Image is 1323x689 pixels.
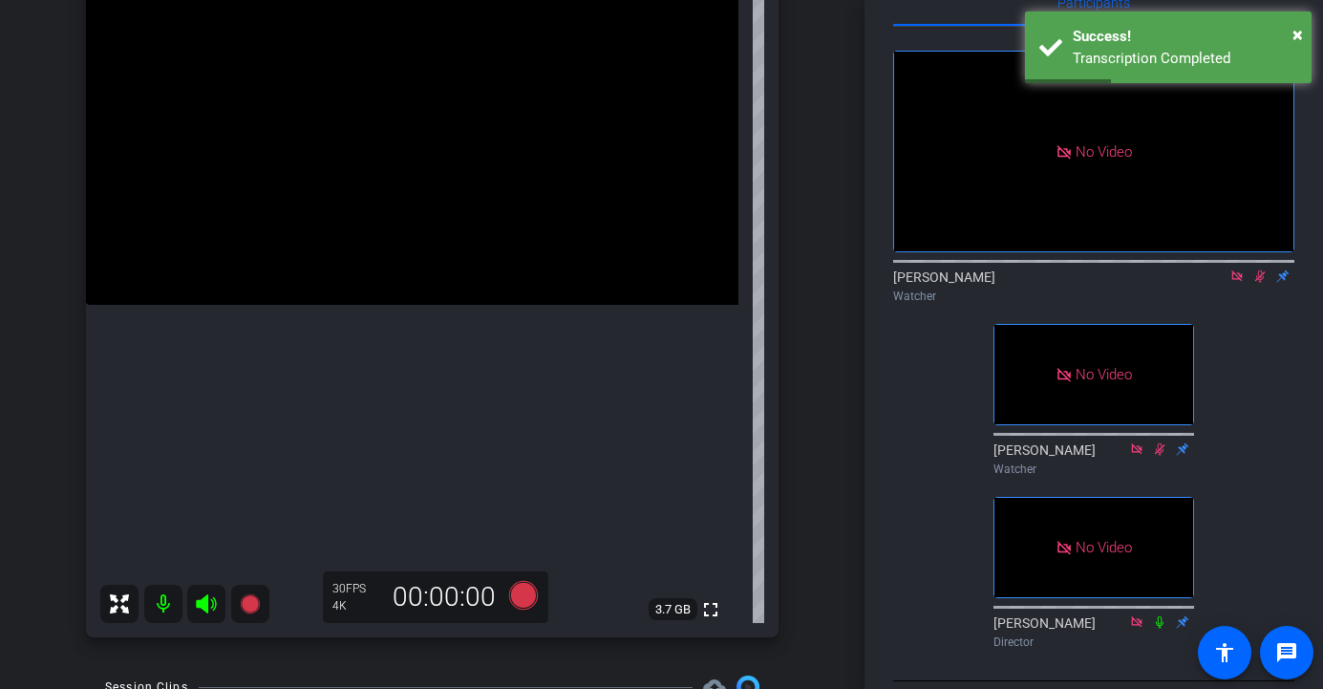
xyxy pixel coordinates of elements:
[1073,48,1297,70] div: Transcription Completed
[346,582,366,595] span: FPS
[332,581,380,596] div: 30
[993,461,1194,478] div: Watcher
[993,614,1194,651] div: [PERSON_NAME]
[699,598,722,621] mat-icon: fullscreen
[1076,366,1132,383] span: No Video
[380,581,508,614] div: 00:00:00
[1275,641,1298,664] mat-icon: message
[1073,26,1297,48] div: Success!
[893,288,1294,305] div: Watcher
[993,634,1194,651] div: Director
[1213,641,1236,664] mat-icon: accessibility
[1076,538,1132,555] span: No Video
[1292,20,1303,49] button: Close
[1076,142,1132,160] span: No Video
[1292,23,1303,46] span: ×
[893,268,1294,305] div: [PERSON_NAME]
[332,598,380,614] div: 4K
[993,441,1194,478] div: [PERSON_NAME]
[649,598,697,621] span: 3.7 GB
